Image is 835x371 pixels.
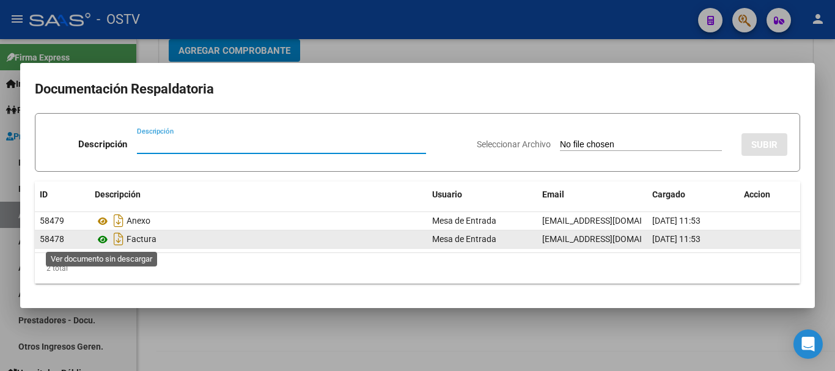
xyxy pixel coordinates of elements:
p: Descripción [78,138,127,152]
span: [DATE] 11:53 [652,216,701,226]
span: [EMAIL_ADDRESS][DOMAIN_NAME] [542,216,678,226]
span: Seleccionar Archivo [477,139,551,149]
span: Accion [744,189,770,199]
span: Usuario [432,189,462,199]
button: SUBIR [741,133,787,156]
span: 58478 [40,234,64,244]
datatable-header-cell: ID [35,182,90,208]
div: Factura [95,229,422,249]
i: Descargar documento [111,229,127,249]
span: Email [542,189,564,199]
datatable-header-cell: Accion [739,182,800,208]
span: Descripción [95,189,141,199]
datatable-header-cell: Email [537,182,647,208]
span: ID [40,189,48,199]
i: Descargar documento [111,211,127,230]
div: Anexo [95,211,422,230]
span: Mesa de Entrada [432,216,496,226]
datatable-header-cell: Usuario [427,182,537,208]
span: [EMAIL_ADDRESS][DOMAIN_NAME] [542,234,678,244]
div: 2 total [35,253,800,284]
span: [DATE] 11:53 [652,234,701,244]
span: Mesa de Entrada [432,234,496,244]
span: SUBIR [751,139,778,150]
span: 58479 [40,216,64,226]
h2: Documentación Respaldatoria [35,78,800,101]
span: Cargado [652,189,685,199]
div: Open Intercom Messenger [793,329,823,359]
datatable-header-cell: Cargado [647,182,739,208]
datatable-header-cell: Descripción [90,182,427,208]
